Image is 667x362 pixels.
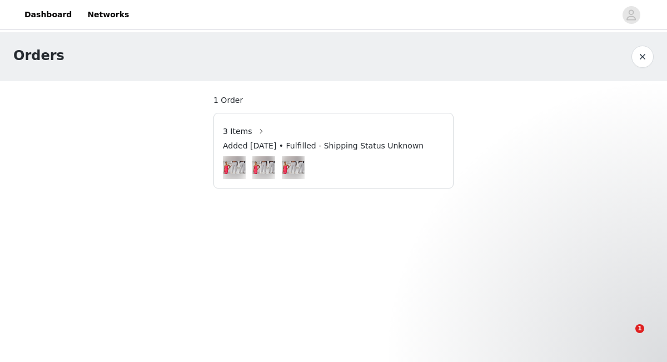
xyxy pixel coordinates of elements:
img: #11 OUTFIT [252,161,275,174]
img: #11 OUTFIT [282,161,305,174]
div: avatar [626,6,636,24]
span: Added [DATE] • Fulfilled - Shipping Status Unknown [223,140,424,152]
h1: Orders [13,46,64,66]
a: Dashboard [18,2,78,27]
span: 1 Order [213,95,243,106]
a: Networks [81,2,136,27]
span: 1 [635,324,644,333]
span: 3 Items [223,126,252,137]
iframe: Intercom live chat [613,324,639,351]
img: #11 OUTFIT [223,161,246,174]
